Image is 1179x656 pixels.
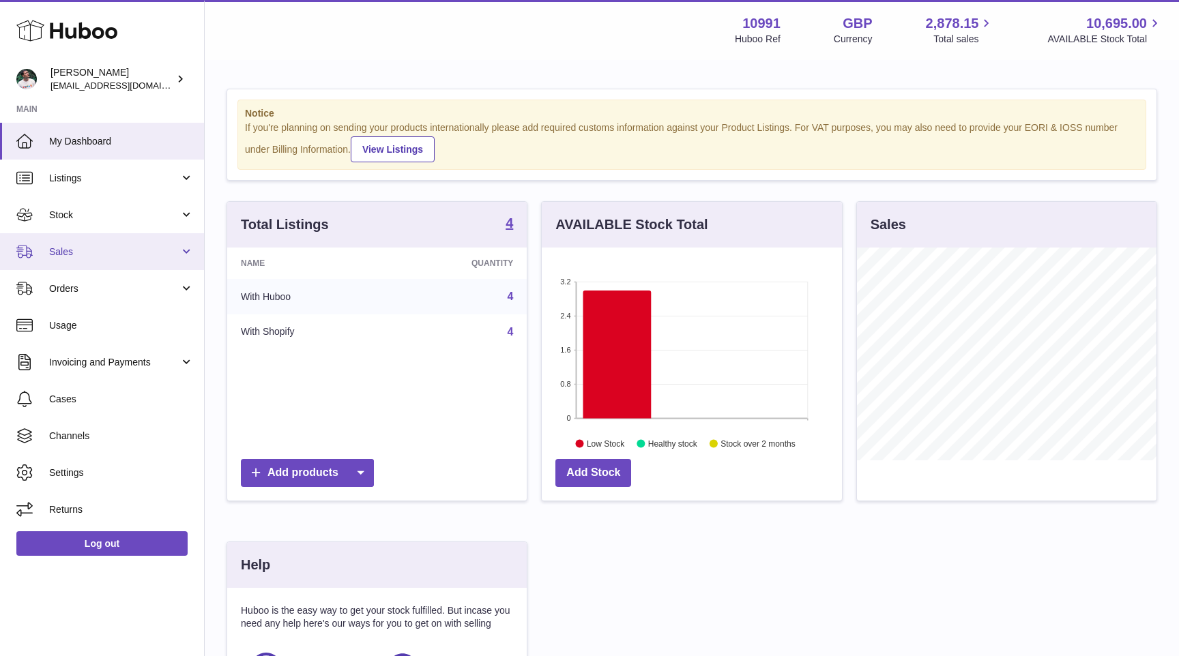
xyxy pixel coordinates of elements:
text: 0.8 [561,380,571,388]
span: AVAILABLE Stock Total [1047,33,1163,46]
strong: 4 [506,216,513,230]
span: Total sales [933,33,994,46]
span: Orders [49,282,179,295]
span: Usage [49,319,194,332]
th: Name [227,248,389,279]
span: Invoicing and Payments [49,356,179,369]
text: Healthy stock [648,438,698,448]
h3: Help [241,556,270,574]
span: Listings [49,172,179,185]
div: If you're planning on sending your products internationally please add required customs informati... [245,121,1139,162]
text: Stock over 2 months [721,438,796,448]
span: Sales [49,245,179,258]
p: Huboo is the easy way to get your stock fulfilled. But incase you need any help here's our ways f... [241,604,513,630]
div: Currency [834,33,873,46]
text: Low Stock [587,438,625,448]
text: 2.4 [561,312,571,320]
span: 10,695.00 [1086,14,1147,33]
span: [EMAIL_ADDRESS][DOMAIN_NAME] [50,80,201,91]
strong: Notice [245,107,1139,120]
td: With Shopify [227,314,389,350]
td: With Huboo [227,279,389,314]
a: Add Stock [555,459,631,487]
a: View Listings [351,136,435,162]
div: Huboo Ref [735,33,781,46]
h3: Total Listings [241,215,329,234]
a: Add products [241,459,374,487]
span: 2,878.15 [926,14,979,33]
span: Stock [49,209,179,222]
strong: GBP [843,14,872,33]
text: 0 [567,414,571,422]
span: Returns [49,503,194,516]
span: My Dashboard [49,135,194,148]
th: Quantity [389,248,527,279]
h3: AVAILABLE Stock Total [555,215,708,234]
span: Channels [49,430,194,443]
a: 2,878.15 Total sales [926,14,995,46]
a: Log out [16,531,188,556]
h3: Sales [871,215,906,234]
div: [PERSON_NAME] [50,66,173,92]
strong: 10991 [742,14,781,33]
a: 4 [507,326,513,338]
text: 3.2 [561,278,571,286]
span: Cases [49,393,194,406]
a: 4 [507,290,513,302]
img: timshieff@gmail.com [16,69,37,89]
text: 1.6 [561,346,571,354]
a: 10,695.00 AVAILABLE Stock Total [1047,14,1163,46]
a: 4 [506,216,513,233]
span: Settings [49,466,194,479]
